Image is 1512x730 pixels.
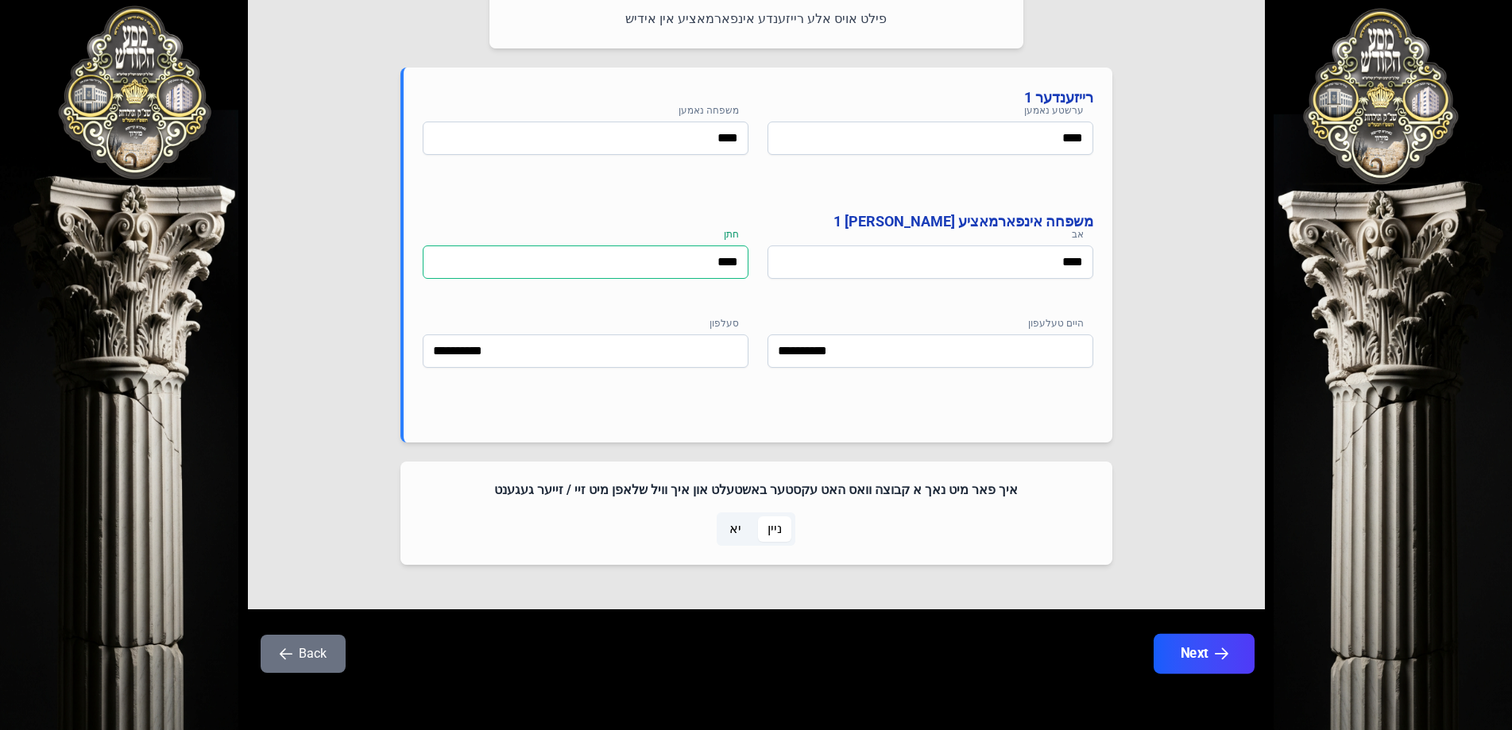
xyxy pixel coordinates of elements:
p: פילט אויס אלע רייזענדע אינפארמאציע אין אידיש [509,9,1004,29]
h4: איך פאר מיט נאך א קבוצה וואס האט עקסטער באשטעלט און איך וויל שלאפן מיט זיי / זייער געגענט [420,481,1093,500]
p-togglebutton: ניין [755,512,795,546]
h4: משפחה אינפארמאציע [PERSON_NAME] 1 [423,211,1093,233]
span: ניין [768,519,782,539]
button: Next [1153,634,1254,674]
h4: רייזענדער 1 [423,87,1093,109]
span: יא [729,519,741,539]
button: Back [261,635,346,673]
p-togglebutton: יא [717,512,755,546]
